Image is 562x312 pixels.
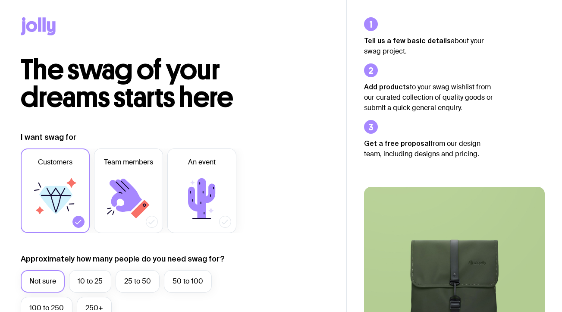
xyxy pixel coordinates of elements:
span: Team members [104,157,153,167]
span: An event [188,157,216,167]
label: 50 to 100 [164,270,212,293]
strong: Add products [364,83,410,91]
p: to your swag wishlist from our curated collection of quality goods or submit a quick general enqu... [364,82,493,113]
label: Approximately how many people do you need swag for? [21,254,225,264]
label: I want swag for [21,132,76,142]
p: from our design team, including designs and pricing. [364,138,493,159]
span: The swag of your dreams starts here [21,53,233,114]
strong: Tell us a few basic details [364,37,451,44]
label: Not sure [21,270,65,293]
span: Customers [38,157,72,167]
label: 10 to 25 [69,270,111,293]
label: 25 to 50 [116,270,160,293]
strong: Get a free proposal [364,139,430,147]
p: about your swag project. [364,35,493,57]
